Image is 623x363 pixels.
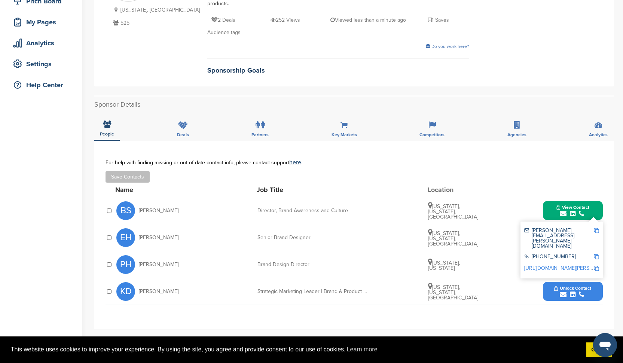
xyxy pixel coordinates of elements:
p: 525 [111,18,200,28]
span: People [100,132,114,136]
p: 1 Saves [428,15,449,25]
a: Settings [7,55,75,73]
div: My Pages [11,15,75,29]
h2: Sponsor Details [94,100,614,110]
span: [US_STATE], [US_STATE], [GEOGRAPHIC_DATA] [428,284,478,301]
div: Location [428,186,484,193]
a: here [289,159,301,166]
button: Unlock Contact [545,280,600,303]
div: Brand Design Director [257,262,370,267]
h2: Sponsorship Goals [207,65,469,76]
button: View Contact [547,199,598,222]
span: Key Markets [332,132,357,137]
a: learn more about cookies [346,344,379,355]
span: Analytics [589,132,608,137]
span: Competitors [419,132,445,137]
a: Do you work here? [426,44,469,49]
span: [US_STATE], [US_STATE], [GEOGRAPHIC_DATA] [428,203,478,220]
p: 2 Deals [211,15,235,25]
div: Audience tags [207,28,469,37]
img: Copy [594,266,599,271]
span: EH [116,228,135,247]
a: My Pages [7,13,75,31]
div: Strategic Marketing Leader | Brand & Product Marketing [257,289,370,294]
a: Help Center [7,76,75,94]
div: Job Title [257,186,369,193]
p: Viewed less than a minute ago [330,15,406,25]
span: [US_STATE], [US_STATE], [GEOGRAPHIC_DATA] [428,230,478,247]
span: This website uses cookies to improve your experience. By using the site, you agree and provide co... [11,344,580,355]
span: [PERSON_NAME] [139,235,178,240]
span: [PERSON_NAME] [139,262,178,267]
span: Partners [251,132,269,137]
iframe: Button to launch messaging window [593,333,617,357]
span: View Contact [556,205,589,210]
img: Copy [594,254,599,259]
span: Unlock Contact [554,286,591,291]
span: Deals [177,132,189,137]
span: BS [116,201,135,220]
div: Settings [11,57,75,71]
a: Analytics [7,34,75,52]
span: Do you work here? [431,44,469,49]
p: [US_STATE], [GEOGRAPHIC_DATA] [111,5,200,15]
a: dismiss cookie message [586,342,612,357]
div: Senior Brand Designer [257,235,370,240]
span: PH [116,255,135,274]
a: [URL][DOMAIN_NAME][PERSON_NAME] [524,265,616,271]
span: KD [116,282,135,301]
div: For help with finding missing or out-of-date contact info, please contact support . [106,159,603,165]
div: Help Center [11,78,75,92]
span: Agencies [507,132,526,137]
p: 252 Views [271,15,300,25]
span: [PERSON_NAME] [139,208,178,213]
div: [PERSON_NAME][EMAIL_ADDRESS][PERSON_NAME][DOMAIN_NAME] [524,228,593,249]
div: Name [115,186,198,193]
div: Analytics [11,36,75,50]
div: [PHONE_NUMBER] [524,254,593,260]
div: Director, Brand Awareness and Culture [257,208,370,213]
button: Save Contacts [106,171,150,183]
span: [US_STATE], [US_STATE] [428,260,460,271]
span: [PERSON_NAME] [139,289,178,294]
img: Copy [594,228,599,233]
